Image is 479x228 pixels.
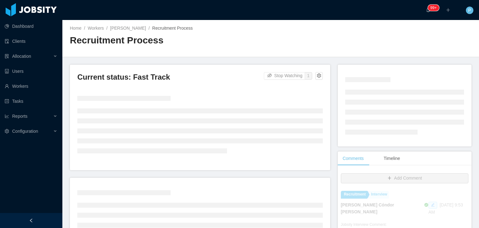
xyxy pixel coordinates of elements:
a: Home [70,26,81,31]
i: icon: setting [5,129,9,133]
a: Workers [88,26,104,31]
span: / [148,26,150,31]
a: icon: auditClients [5,35,57,47]
i: icon: bell [426,8,430,12]
h2: Recruitment Process [70,34,271,47]
i: icon: solution [5,54,9,58]
button: icon: setting [315,72,323,80]
span: / [84,26,85,31]
span: Allocation [12,54,31,59]
h3: Current status: Fast Track [77,72,264,82]
i: icon: line-chart [5,114,9,118]
a: icon: pie-chartDashboard [5,20,57,32]
span: P [468,7,471,14]
a: icon: userWorkers [5,80,57,92]
button: icon: plusAdd Comment [341,173,468,183]
a: icon: profileTasks [5,95,57,107]
span: Configuration [12,129,38,134]
button: 1 [305,72,312,80]
sup: 1722 [428,5,439,11]
div: Timeline [379,151,405,166]
span: Recruitment Process [152,26,193,31]
a: icon: robotUsers [5,65,57,77]
span: / [106,26,108,31]
div: Comments [338,151,369,166]
span: Reports [12,114,27,119]
i: icon: plus [446,8,450,12]
a: [PERSON_NAME] [110,26,146,31]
